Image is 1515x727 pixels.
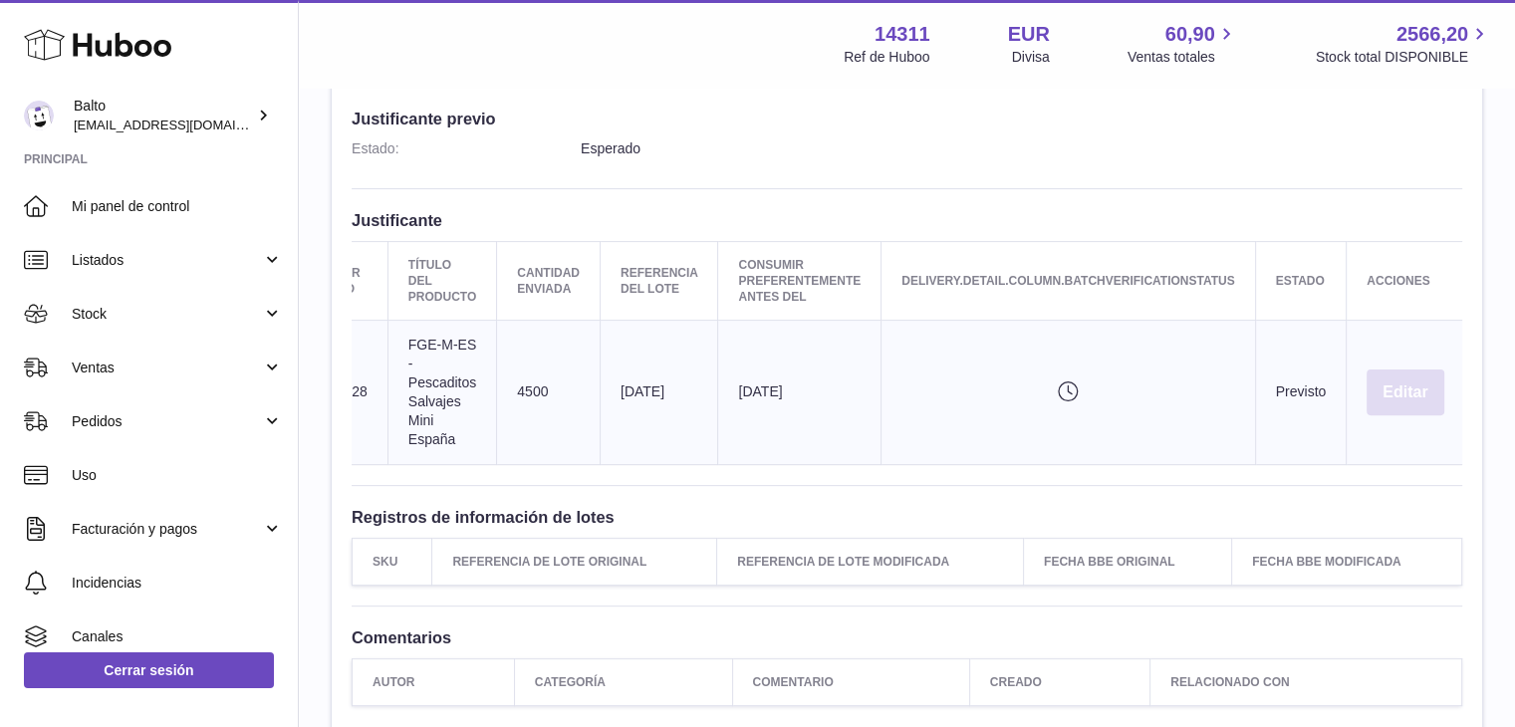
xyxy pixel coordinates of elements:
th: Creado [969,658,1149,705]
h3: Comentarios [352,626,1462,648]
td: [DATE] [718,321,882,464]
span: Listados [72,251,262,270]
a: 60,90 Ventas totales [1128,21,1238,67]
th: delivery.detail.column.batchVerificationStatus [882,241,1255,321]
span: Facturación y pagos [72,520,262,539]
a: Cerrar sesión [24,652,274,688]
th: Referencia de lote original [432,538,717,585]
span: Stock total DISPONIBLE [1316,48,1491,67]
span: 60,90 [1165,21,1215,48]
td: [DATE] [600,321,718,464]
h3: Registros de información de lotes [352,506,1462,528]
dd: Esperado [581,139,1462,158]
span: Stock [72,305,262,324]
th: Categoría [514,658,732,705]
span: Ventas [72,359,262,377]
th: Fecha BBE original [1023,538,1231,585]
th: Referencia de lote modificada [717,538,1024,585]
th: Cantidad enviada [497,241,601,321]
span: Mi panel de control [72,197,283,216]
th: Relacionado con [1150,658,1462,705]
th: Autor [353,658,515,705]
strong: 14311 [875,21,930,48]
td: FGE-M-ES - Pescaditos Salvajes Mini España [387,321,496,464]
button: Editar [1367,369,1443,416]
th: Estado [1255,241,1347,321]
th: Consumir preferentemente antes del [718,241,882,321]
span: Canales [72,627,283,646]
td: 4500 [497,321,601,464]
th: Fecha BBE modificada [1232,538,1462,585]
dt: Estado: [352,139,581,158]
th: Referencia del lote [600,241,718,321]
span: Pedidos [72,412,262,431]
h3: Justificante previo [352,108,1462,129]
th: Comentario [732,658,969,705]
span: Incidencias [72,574,283,593]
span: 2566,20 [1396,21,1468,48]
strong: EUR [1008,21,1050,48]
th: Acciones [1347,241,1464,321]
div: Divisa [1012,48,1050,67]
a: 2566,20 Stock total DISPONIBLE [1316,21,1491,67]
h3: Justificante [352,209,1462,231]
div: Balto [74,97,253,134]
th: SKU [353,538,432,585]
div: Ref de Huboo [844,48,929,67]
th: Título del producto [387,241,496,321]
td: Previsto [1255,321,1347,464]
img: ops@balto.fr [24,101,54,130]
span: Uso [72,466,283,485]
span: Ventas totales [1128,48,1238,67]
span: [EMAIL_ADDRESS][DOMAIN_NAME] [74,117,293,132]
